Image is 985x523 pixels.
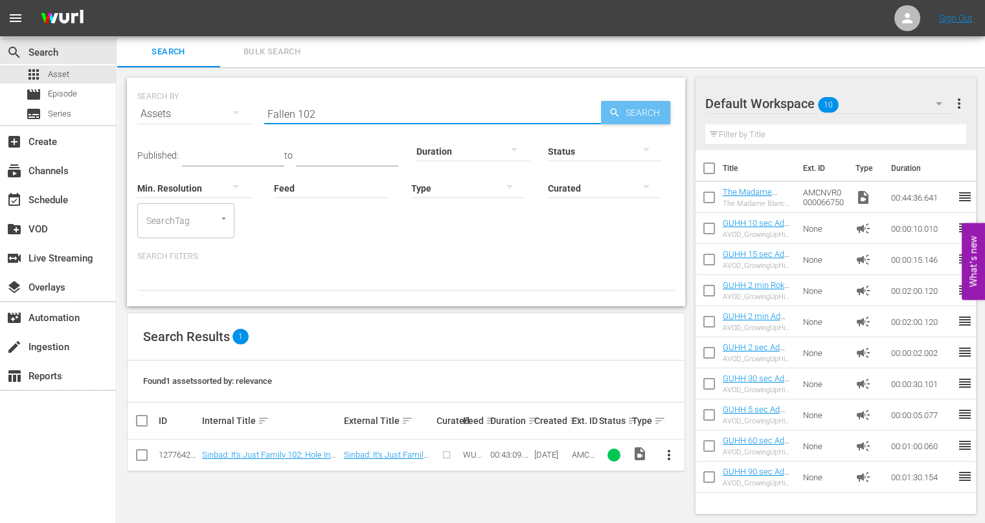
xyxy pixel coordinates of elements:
[6,310,22,326] span: Automation
[143,329,230,344] span: Search Results
[723,199,793,208] div: The Madame Blanc Mysteries 103: Episode 3
[798,213,850,244] td: None
[137,96,251,132] div: Assets
[6,163,22,179] span: subscriptions
[723,479,793,487] div: AVOD_GrowingUpHipHopWeTV_WillBeRightBack _90sec_RB24_S01398805002
[798,182,850,213] td: AMCNVR0000066750
[798,337,850,368] td: None
[885,244,957,275] td: 00:00:15.146
[957,220,972,236] span: reorder
[534,413,569,428] div: Created
[883,150,960,186] th: Duration
[723,386,793,394] div: AVOD_GrowingUpHipHopWeTV_WillBeRightBack _30sec_RB24_S01398805004
[620,101,670,124] span: Search
[723,261,793,270] div: AVOD_GrowingUpHipHopWeTV_WillBeRightBack _15sec_RB24_S01398805005
[137,150,179,161] span: Published:
[723,249,789,269] a: GUHH 15 sec Ad Slate
[855,407,870,423] span: Ad
[855,376,870,392] span: Ad
[569,415,581,427] span: sort
[855,283,870,298] span: Ad
[723,355,793,363] div: AVOD_GrowingUpHipHopWeTV_WillBeRightBack _2sec_RB24_S01398805008
[885,337,957,368] td: 00:00:02.002
[855,345,870,361] span: Ad
[6,339,22,355] span: Ingestion
[6,192,22,208] span: Schedule
[885,213,957,244] td: 00:00:10.010
[463,413,486,428] div: Feed
[855,252,870,267] span: Ad
[490,413,530,428] div: Duration
[855,469,870,485] span: Ad
[957,406,972,422] span: reorder
[6,221,22,237] span: create_new_folder
[951,88,966,119] button: more_vert
[798,275,850,306] td: None
[885,430,957,462] td: 00:01:00.060
[124,45,212,60] span: Search
[723,373,789,393] a: GUHH 30 sec Ad Slate
[885,462,957,493] td: 00:01:30.154
[48,87,77,100] span: Episode
[228,45,316,60] span: Bulk Search
[855,221,870,236] span: Ad
[572,450,595,489] span: AMCNVR0000014547
[601,101,670,124] button: Search
[258,415,269,427] span: sort
[284,150,293,161] span: to
[885,399,957,430] td: 00:00:05.077
[653,440,685,471] button: more_vert
[723,448,793,456] div: AVOD_GrowingUpHipHopWeTV_WillBeRightBack _60sec_RB24_S01398805003
[885,275,957,306] td: 00:02:00.120
[723,218,789,238] a: GUHH 10 sec Ad Slate
[143,376,272,386] span: Found 1 assets sorted by: relevance
[344,450,429,469] a: Sinbad: It's Just Family 102: Hole In My Pocket
[723,187,782,216] a: The Madame Blanc Mysteries 103: Episode 3
[572,416,595,426] div: Ext. ID
[723,150,795,186] th: Title
[48,107,71,120] span: Series
[847,150,883,186] th: Type
[632,446,648,462] span: Video
[798,368,850,399] td: None
[957,282,972,298] span: reorder
[723,342,785,362] a: GUHH 2 sec Ad Slate
[599,413,628,428] div: Status
[957,189,972,205] span: reorder
[723,293,793,301] div: AVOD_GrowingUpHipHopWeTV_WillBeRightBack _2MinCountdown_RB24_S01398804001-Roku
[159,450,198,460] div: 127764208
[202,450,335,469] a: Sinbad: It's Just Family 102: Hole In My Pocket
[798,430,850,462] td: None
[463,450,486,469] span: WURL Feed
[534,450,569,460] div: [DATE]
[957,438,972,453] span: reorder
[723,280,789,300] a: GUHH 2 min Roku Ad Slate
[26,67,41,82] span: Asset
[632,413,650,428] div: Type
[137,251,675,262] p: Search Filters:
[723,311,786,331] a: GUHH 2 min Ad Slate
[723,324,793,332] div: AVOD_GrowingUpHipHopWeTV_WillBeRightBack _2Min_RB24_S01398805001
[885,306,957,337] td: 00:02:00.120
[957,469,972,484] span: reorder
[8,10,23,26] span: menu
[723,467,789,486] a: GUHH 90 sec Ad Slate
[6,280,22,295] span: Overlays
[628,415,639,427] span: sort
[798,306,850,337] td: None
[723,230,793,239] div: AVOD_GrowingUpHipHopWeTV_WillBeRightBack _10sec_RB24_S01398805006
[6,45,22,60] span: Search
[48,68,69,81] span: Asset
[951,96,966,111] span: more_vert
[818,91,839,118] span: 10
[159,416,198,426] div: ID
[962,223,985,300] button: Open Feedback Widget
[723,417,793,425] div: AVOD_GrowingUpHipHopWeTV_WillBeRightBack _5sec_RB24_S01398805007
[957,251,972,267] span: reorder
[798,399,850,430] td: None
[885,182,957,213] td: 00:44:36.641
[661,447,677,463] span: more_vert
[957,344,972,360] span: reorder
[723,405,785,424] a: GUHH 5 sec Ad Slate
[344,413,433,428] div: External Title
